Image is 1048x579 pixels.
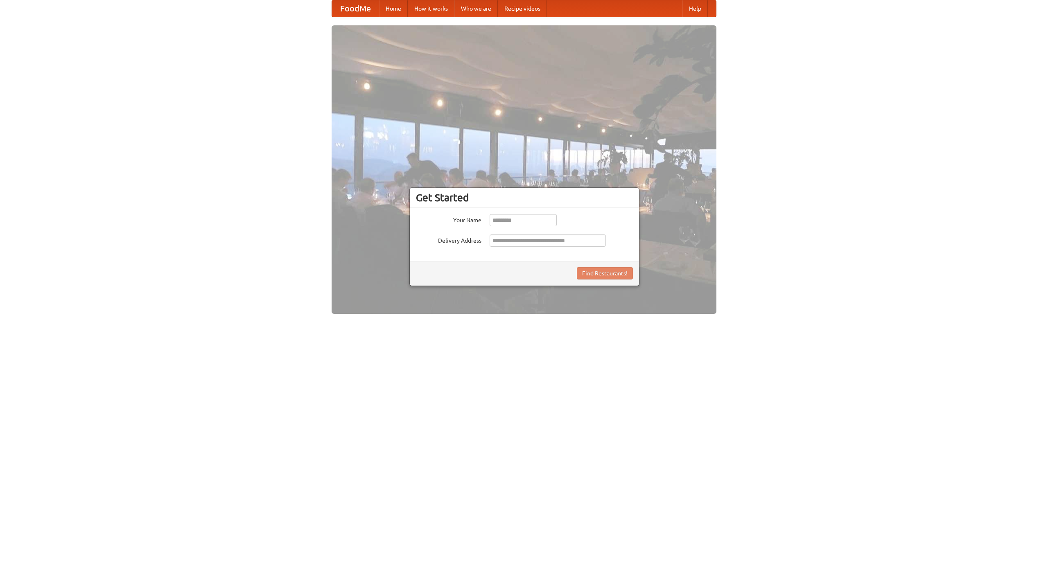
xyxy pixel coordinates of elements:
button: Find Restaurants! [577,267,633,279]
a: Who we are [454,0,498,17]
h3: Get Started [416,191,633,204]
a: How it works [408,0,454,17]
a: Recipe videos [498,0,547,17]
label: Delivery Address [416,234,481,245]
label: Your Name [416,214,481,224]
a: Home [379,0,408,17]
a: FoodMe [332,0,379,17]
a: Help [682,0,708,17]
